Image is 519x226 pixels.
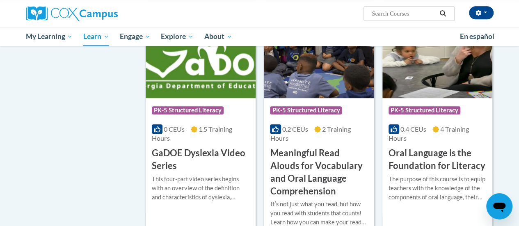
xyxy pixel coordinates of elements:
[21,27,78,46] a: My Learning
[282,125,308,133] span: 0.2 CEUs
[20,27,500,46] div: Main menu
[26,6,174,21] a: Cox Campus
[204,32,232,41] span: About
[469,6,494,19] button: Account Settings
[155,27,199,46] a: Explore
[389,147,486,172] h3: Oral Language is the Foundation for Literacy
[460,32,494,41] span: En español
[371,9,437,18] input: Search Courses
[26,6,118,21] img: Cox Campus
[389,106,460,114] span: PK-5 Structured Literacy
[120,32,151,41] span: Engage
[152,175,249,202] div: This four-part video series begins with an overview of the definition and characteristics of dysl...
[25,32,73,41] span: My Learning
[382,14,492,98] img: Course Logo
[264,14,374,98] img: Course Logo
[455,28,500,45] a: En español
[78,27,114,46] a: Learn
[114,27,156,46] a: Engage
[389,175,486,202] div: The purpose of this course is to equip teachers with the knowledge of the components of oral lang...
[437,9,449,18] button: Search
[161,32,194,41] span: Explore
[270,106,342,114] span: PK-5 Structured Literacy
[152,106,224,114] span: PK-5 Structured Literacy
[486,193,512,219] iframe: Button to launch messaging window
[146,14,256,98] img: Course Logo
[400,125,426,133] span: 0.4 CEUs
[83,32,109,41] span: Learn
[152,147,249,172] h3: GaDOE Dyslexia Video Series
[164,125,185,133] span: 0 CEUs
[199,27,238,46] a: About
[270,147,368,197] h3: Meaningful Read Alouds for Vocabulary and Oral Language Comprehension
